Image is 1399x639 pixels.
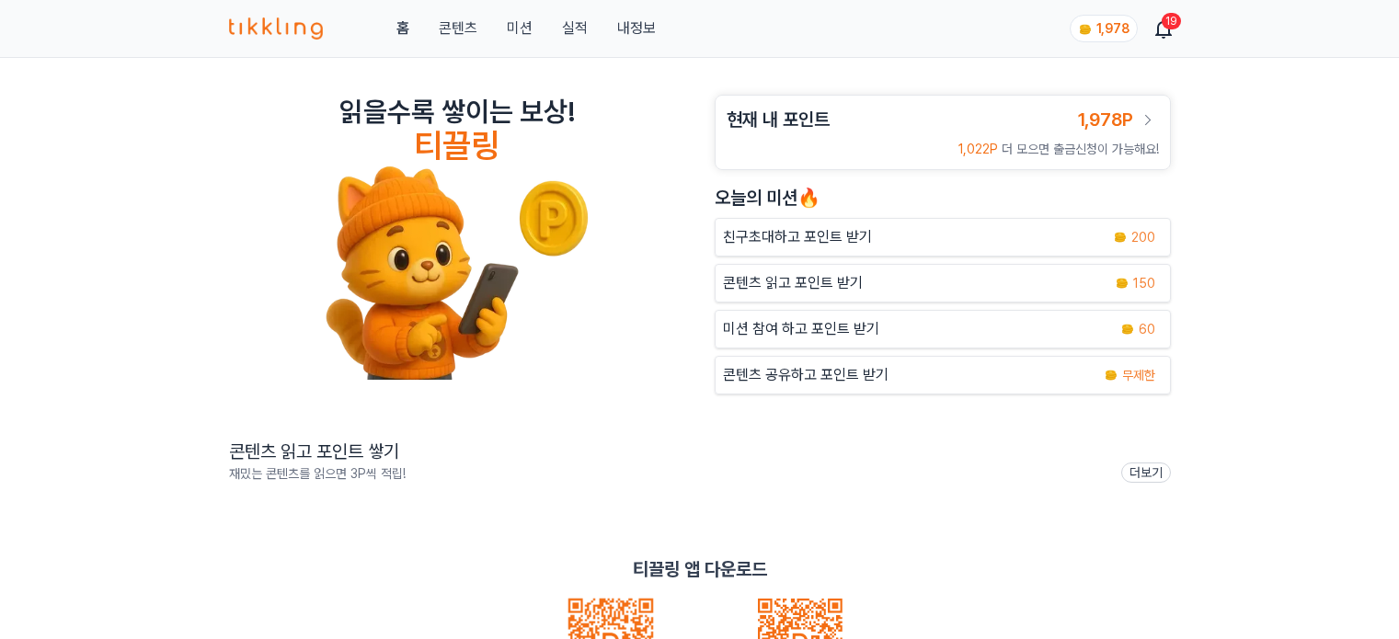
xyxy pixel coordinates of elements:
button: 미션 [507,17,533,40]
a: coin 1,978 [1070,15,1134,42]
p: 콘텐츠 공유하고 포인트 받기 [723,364,889,386]
h2: 콘텐츠 읽고 포인트 쌓기 [229,439,406,464]
h2: 읽을수록 쌓이는 보상! [339,95,575,128]
span: 150 [1133,274,1155,292]
span: 1,978 [1096,21,1130,36]
span: 1,978P [1078,108,1133,131]
span: 무제한 [1122,366,1155,384]
span: 1,022P [958,142,998,156]
img: coin [1115,276,1130,291]
img: 티끌링 [229,17,324,40]
a: 내정보 [617,17,656,40]
h2: 오늘의 미션🔥 [715,185,1171,211]
a: 홈 [396,17,409,40]
div: 19 [1162,13,1181,29]
img: coin [1104,368,1118,382]
p: 미션 참여 하고 포인트 받기 [723,318,879,340]
a: 콘텐츠 공유하고 포인트 받기 coin 무제한 [715,356,1171,394]
p: 콘텐츠 읽고 포인트 받기 [723,272,863,294]
a: 콘텐츠 [439,17,477,40]
p: 친구초대하고 포인트 받기 [723,226,872,248]
img: coin [1113,230,1128,245]
img: coin [1120,322,1135,337]
span: 더 모으면 출금신청이 가능해요! [1002,142,1159,156]
img: coin [1078,22,1093,37]
img: tikkling_character [325,165,590,380]
span: 60 [1139,320,1155,338]
h3: 현재 내 포인트 [727,107,830,132]
a: 1,978P [1078,107,1159,132]
button: 친구초대하고 포인트 받기 coin 200 [715,218,1171,257]
a: 실적 [562,17,588,40]
p: 재밌는 콘텐츠를 읽으면 3P씩 적립! [229,464,406,483]
h4: 티끌링 [414,128,499,165]
a: 19 [1156,17,1171,40]
a: 더보기 [1121,462,1171,483]
p: 티끌링 앱 다운로드 [633,556,767,582]
a: 콘텐츠 읽고 포인트 받기 coin 150 [715,264,1171,302]
button: 미션 참여 하고 포인트 받기 coin 60 [715,310,1171,348]
span: 200 [1131,228,1155,246]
